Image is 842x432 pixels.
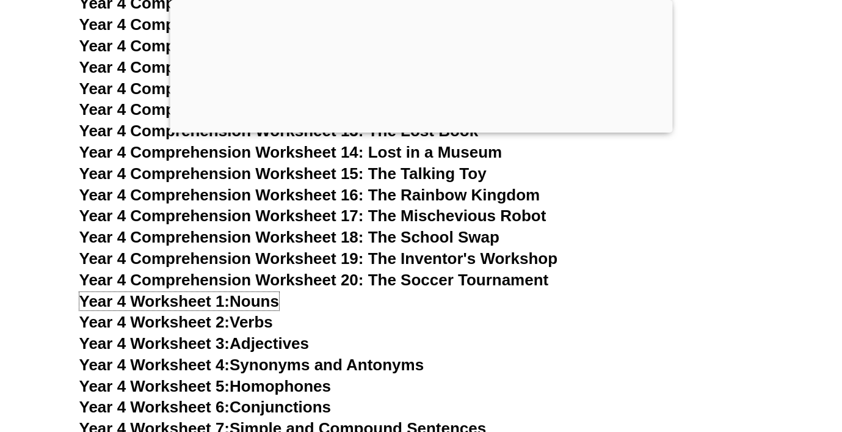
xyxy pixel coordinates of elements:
[79,398,332,416] a: Year 4 Worksheet 6:Conjunctions
[79,122,479,140] a: Year 4 Comprehension Worksheet 13: The Lost Book
[79,15,567,34] a: Year 4 Comprehension Worksheet 8: The Animal Adventure Club
[79,79,491,98] a: Year 4 Comprehension Worksheet 11: The School Play
[79,271,549,289] a: Year 4 Comprehension Worksheet 20: The Soccer Tournament
[79,292,230,310] span: Year 4 Worksheet 1:
[79,143,503,161] a: Year 4 Comprehension Worksheet 14: Lost in a Museum
[79,356,424,374] a: Year 4 Worksheet 4:Synonyms and Antonyms
[79,37,543,55] a: Year 4 Comprehension Worksheet 9: The School Science Fair
[79,292,279,310] a: Year 4 Worksheet 1:Nouns
[79,313,273,331] a: Year 4 Worksheet 2:Verbs
[79,313,230,331] span: Year 4 Worksheet 2:
[79,377,332,395] a: Year 4 Worksheet 5:Homophones
[79,186,540,204] a: Year 4 Comprehension Worksheet 16: The Rainbow Kingdom
[79,356,230,374] span: Year 4 Worksheet 4:
[79,334,230,353] span: Year 4 Worksheet 3:
[79,398,230,416] span: Year 4 Worksheet 6:
[633,294,842,432] iframe: Chat Widget
[79,228,499,246] a: Year 4 Comprehension Worksheet 18: The School Swap
[79,249,558,268] a: Year 4 Comprehension Worksheet 19: The Inventor's Workshop
[79,377,230,395] span: Year 4 Worksheet 5:
[79,164,487,183] a: Year 4 Comprehension Worksheet 15: The Talking Toy
[79,100,530,119] a: Year 4 Comprehension Worksheet 12: The Flying Adventure
[79,58,523,76] a: Year 4 Comprehension Worksheet 10: The Candy Kingdom
[79,334,310,353] a: Year 4 Worksheet 3:Adjectives
[79,207,546,225] a: Year 4 Comprehension Worksheet 17: The Mischevious Robot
